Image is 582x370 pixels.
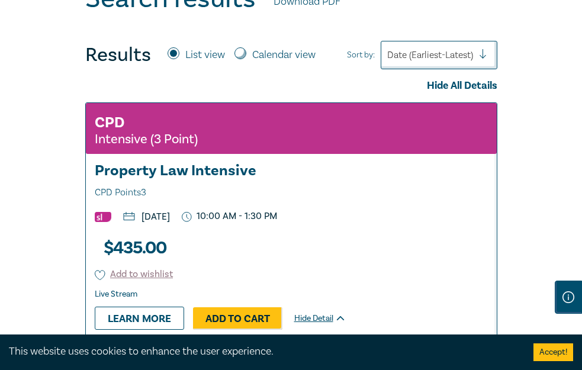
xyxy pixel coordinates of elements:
button: Accept cookies [533,343,573,361]
h3: Property Law Intensive [95,163,488,201]
img: Substantive Law [95,212,111,222]
div: Hide Detail [294,313,359,324]
a: Learn more [95,307,184,329]
a: Property Law Intensive CPD Points3 [86,163,497,201]
img: Information Icon [562,291,574,303]
span: CPD Points 3 [95,185,488,201]
div: This website uses cookies to enhance the user experience. [9,344,516,359]
span: Sort by: [347,49,375,62]
strong: Live Stream [95,289,137,300]
button: Add to wishlist [95,268,173,281]
p: 10:00 AM - 1:30 PM [182,211,278,222]
small: Intensive (3 Point) [95,133,198,145]
label: List view [185,47,225,63]
h3: CPD [95,112,124,133]
div: Hide All Details [85,78,497,94]
h4: Results [85,43,151,67]
label: Calendar view [252,47,316,63]
h3: $ 435.00 [95,234,167,262]
p: [DATE] [123,212,170,221]
a: Add to Cart [193,307,282,330]
input: Sort by [387,49,390,62]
